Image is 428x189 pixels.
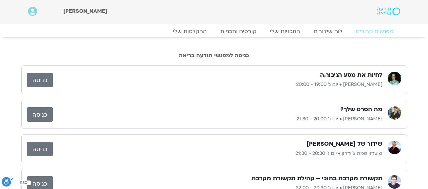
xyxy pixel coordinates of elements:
[213,28,263,35] a: קורסים ותכניות
[27,142,53,156] a: כניסה
[53,115,382,123] p: [PERSON_NAME] • יום ג׳ 20:00 - 21:30
[28,28,400,35] nav: Menu
[320,71,382,79] h3: לחיות את מסע הגיבור.ה
[53,80,382,89] p: [PERSON_NAME] • יום ג׳ 19:00 - 20:00
[166,28,213,35] a: ההקלטות שלי
[263,28,307,35] a: התכניות שלי
[307,28,349,35] a: לוח שידורים
[27,107,53,122] a: כניסה
[21,52,407,58] h2: כניסה למפגשי תודעה בריאה
[63,7,107,15] span: [PERSON_NAME]
[251,174,382,183] h3: תקשורת מקרבת בתוכי – קהילת תקשורת מקרבת
[27,73,53,87] a: כניסה
[340,105,382,114] h3: מה הסרט שלך?
[388,141,401,154] img: מועדון פמה צ'ודרון
[349,28,400,35] a: מפגשים קרובים
[388,72,401,85] img: תמר לינצבסקי
[388,106,401,120] img: ג'יוואן ארי בוסתן
[307,140,382,148] h3: שידור של [PERSON_NAME]
[388,175,401,189] img: ערן טייכר
[53,149,382,158] p: מועדון פמה צ'ודרון • יום ג׳ 20:30 - 21:30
